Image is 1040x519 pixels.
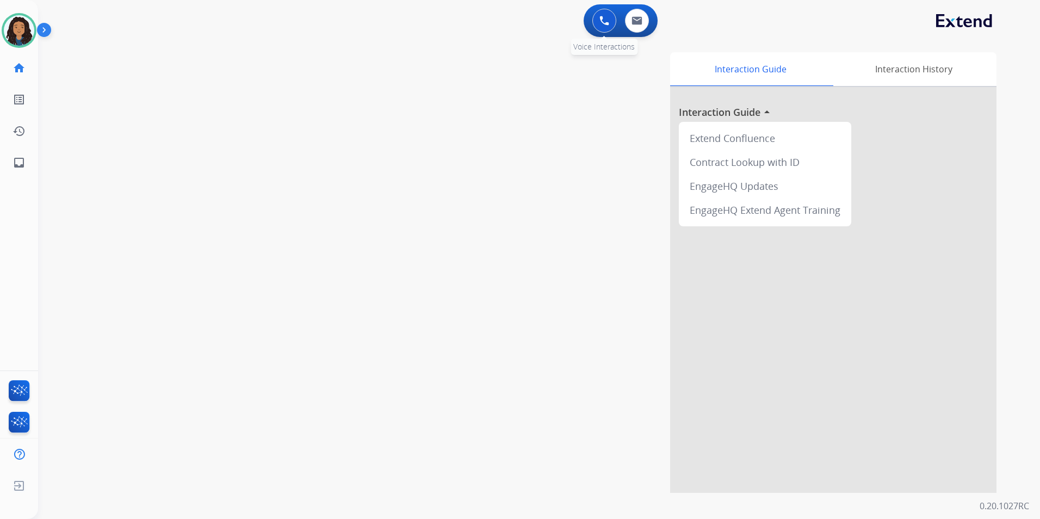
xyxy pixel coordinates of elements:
[831,52,996,86] div: Interaction History
[683,126,847,150] div: Extend Confluence
[13,93,26,106] mat-icon: list_alt
[683,198,847,222] div: EngageHQ Extend Agent Training
[670,52,831,86] div: Interaction Guide
[13,61,26,75] mat-icon: home
[13,125,26,138] mat-icon: history
[980,499,1029,512] p: 0.20.1027RC
[683,174,847,198] div: EngageHQ Updates
[4,15,34,46] img: avatar
[683,150,847,174] div: Contract Lookup with ID
[573,41,635,52] span: Voice Interactions
[13,156,26,169] mat-icon: inbox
